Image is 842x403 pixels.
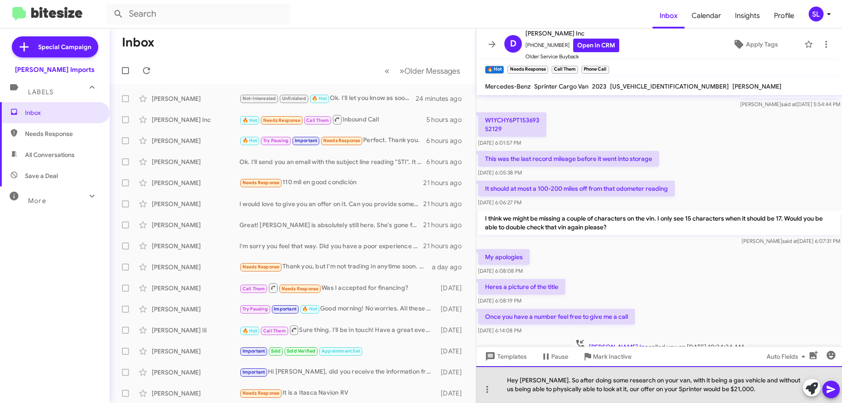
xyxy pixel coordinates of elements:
span: called you on [DATE] 10:24:24 AM [571,339,747,351]
span: Sold [271,348,281,354]
div: 21 hours ago [423,221,469,229]
span: 🔥 Hot [243,328,257,334]
div: Hey [PERSON_NAME]. So after doing some research on your van, with it being a gas vehicle and with... [476,366,842,403]
small: Phone Call [582,66,609,74]
span: Call Them [306,118,329,123]
span: Apply Tags [746,36,778,52]
div: Inbound Call [239,114,426,125]
span: [PERSON_NAME] Inc [525,28,619,39]
a: Profile [767,3,801,29]
span: [US_VEHICLE_IDENTIFICATION_NUMBER] [610,82,729,90]
div: Ok. I'll let you know as soon as I get the responses from our lenders. We'll be in touch! [239,93,416,103]
small: 🔥 Hot [485,66,504,74]
span: Try Pausing [243,306,268,312]
div: [PERSON_NAME] [152,263,239,271]
span: Mark Inactive [593,349,631,364]
span: [PERSON_NAME] Inc [589,343,648,351]
div: Ok. I'll send you an email with the subject line reading "STI". It will have a form attached that... [239,157,426,166]
div: [DATE] [436,284,469,292]
div: [DATE] [436,389,469,398]
div: Thank you, but I'm not trading in anytime soon. My current MB is a 2004 and I love it. [239,262,432,272]
span: [PERSON_NAME] [DATE] 5:54:44 PM [740,101,840,107]
p: My apologies [478,249,530,265]
div: 21 hours ago [423,242,469,250]
div: Was I accepted for financing? [239,282,436,293]
div: [PERSON_NAME] [152,242,239,250]
span: [DATE] 6:08:19 PM [478,297,521,304]
span: 🔥 Hot [243,118,257,123]
span: Save a Deal [25,171,58,180]
span: said at [782,238,798,244]
div: Sure thing. I'll be in touch! Have a great evening. [239,325,436,335]
a: Open in CRM [573,39,619,52]
div: [DATE] [436,347,469,356]
input: Search [106,4,290,25]
span: Labels [28,88,54,96]
span: [PERSON_NAME] [DATE] 6:07:31 PM [742,238,840,244]
span: [PHONE_NUMBER] [525,39,619,52]
span: Inbox [25,108,100,117]
span: » [400,65,404,76]
span: Needs Response [263,118,300,123]
a: Inbox [653,3,685,29]
span: Older Service Buyback [525,52,619,61]
span: D [510,37,517,51]
span: Auto Fields [767,349,809,364]
div: [PERSON_NAME] [152,368,239,377]
span: Call Them [243,286,265,292]
button: Templates [476,349,534,364]
span: More [28,197,46,205]
span: Not-Interested [243,96,276,101]
span: Needs Response [282,286,319,292]
div: It is a Itasca Navion RV [239,388,436,398]
button: Auto Fields [760,349,816,364]
span: [DATE] 6:14:08 PM [478,327,521,334]
span: Needs Response [243,390,280,396]
span: Call Them [263,328,286,334]
div: [PERSON_NAME] [152,389,239,398]
div: Good morning! No worries. All these different models with different letters/numbers can absolutel... [239,304,436,314]
div: Great! [PERSON_NAME] is absolutely still here. She's gone for the evening but I'll have her reach... [239,221,423,229]
div: [PERSON_NAME] [152,347,239,356]
nav: Page navigation example [380,62,465,80]
p: I think we might be missing a couple of characters on the vin. I only see 15 characters when it s... [478,210,840,235]
div: [PERSON_NAME] [152,221,239,229]
div: [PERSON_NAME] Imports [15,65,95,74]
div: [PERSON_NAME] Inc [152,115,239,124]
span: Needs Response [243,180,280,185]
button: Apply Tags [710,36,800,52]
span: Try Pausing [263,138,289,143]
div: [PERSON_NAME] [152,157,239,166]
span: 🔥 Hot [243,138,257,143]
a: Special Campaign [12,36,98,57]
span: Mercedes-Benz [485,82,531,90]
div: 5 hours ago [426,115,469,124]
span: Important [295,138,318,143]
span: 2023 [592,82,607,90]
span: Needs Response [25,129,100,138]
div: 6 hours ago [426,136,469,145]
span: [DATE] 6:05:38 PM [478,169,522,176]
span: Important [243,348,265,354]
div: [PERSON_NAME] [152,94,239,103]
div: [PERSON_NAME] [152,284,239,292]
p: It should at most a 100-200 miles off from that odometer reading [478,181,675,196]
p: Once you have a number feel free to give me a call [478,309,635,325]
span: [DATE] 6:01:57 PM [478,139,521,146]
div: [PERSON_NAME] [152,136,239,145]
div: 6 hours ago [426,157,469,166]
div: SL [809,7,824,21]
div: a day ago [432,263,469,271]
small: Needs Response [507,66,548,74]
div: [PERSON_NAME] [152,178,239,187]
button: Previous [379,62,395,80]
div: [DATE] [436,305,469,314]
div: Hi [PERSON_NAME], did you receive the information from [PERSON_NAME] [DATE] in regards to the GLA... [239,367,436,377]
div: [PERSON_NAME] Iii [152,326,239,335]
span: Sprinter Cargo Van [534,82,589,90]
span: Pause [551,349,568,364]
div: 110 mil en good condición [239,178,423,188]
a: Insights [728,3,767,29]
